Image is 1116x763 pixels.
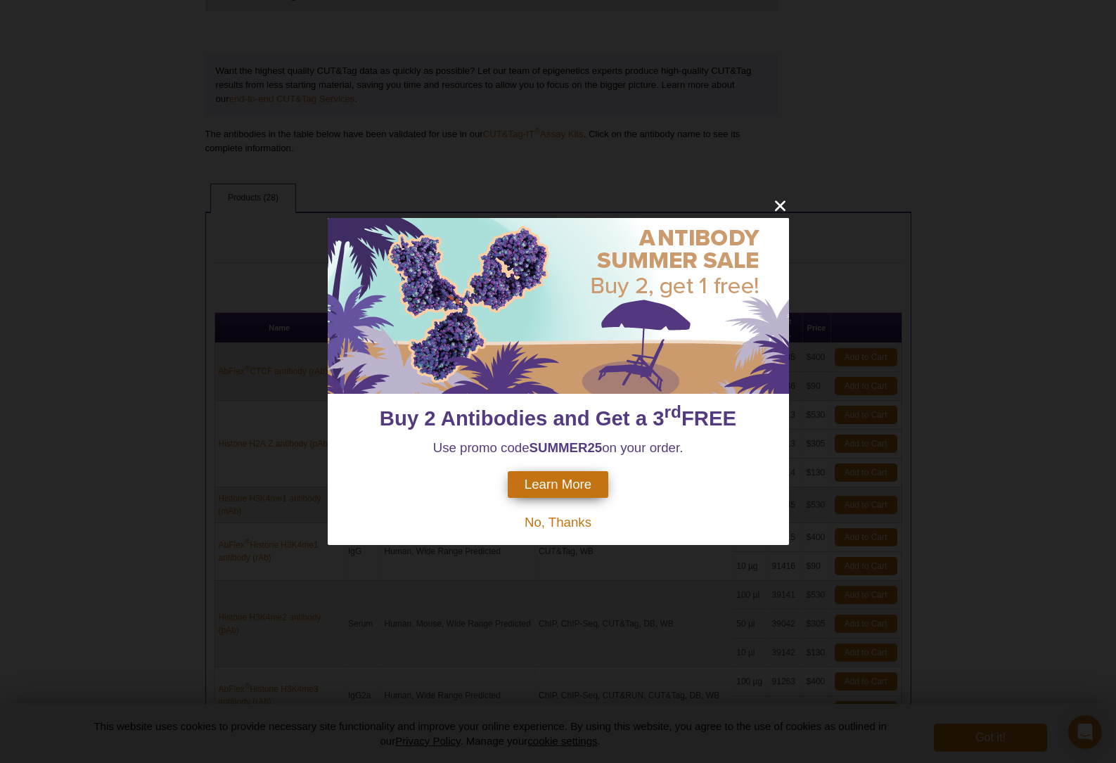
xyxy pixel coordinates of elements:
[525,477,591,492] span: Learn More
[380,406,736,430] span: Buy 2 Antibodies and Get a 3 FREE
[530,440,603,455] strong: SUMMER25
[525,515,591,530] span: No, Thanks
[771,197,789,214] button: close
[433,440,684,455] span: Use promo code on your order.
[665,403,681,422] sup: rd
